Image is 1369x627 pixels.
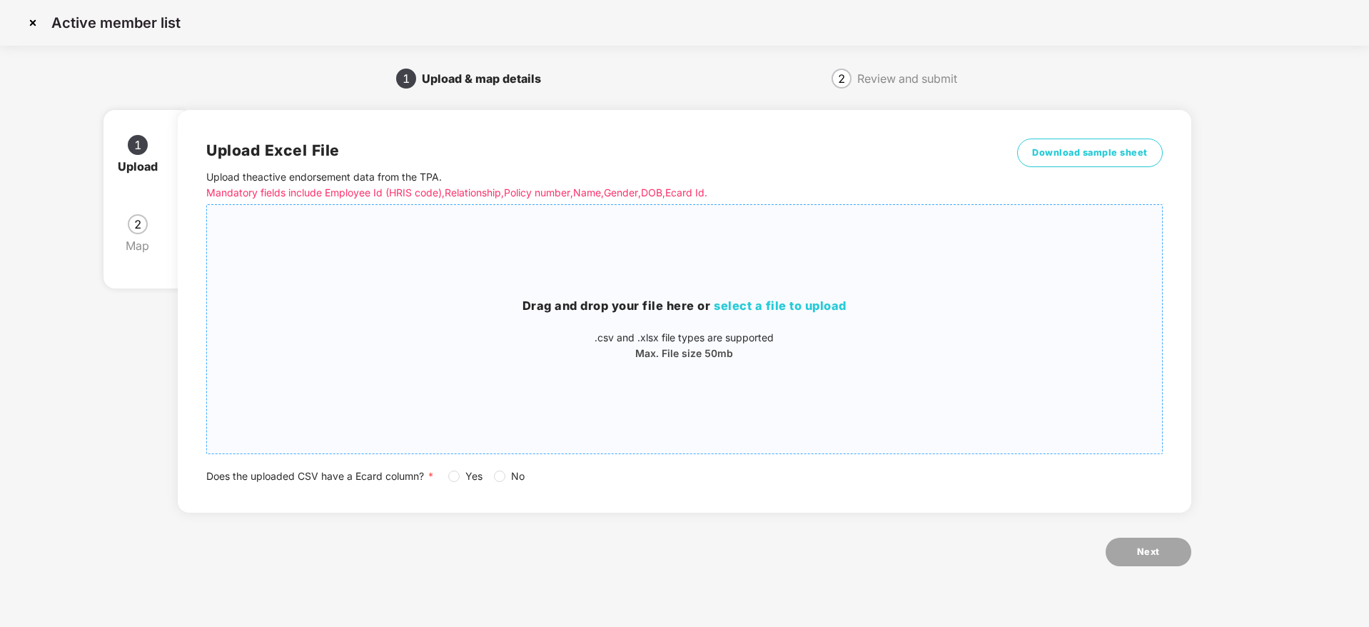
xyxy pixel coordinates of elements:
p: Active member list [51,14,181,31]
img: svg+xml;base64,PHN2ZyBpZD0iQ3Jvc3MtMzJ4MzIiIHhtbG5zPSJodHRwOi8vd3d3LnczLm9yZy8yMDAwL3N2ZyIgd2lkdG... [21,11,44,34]
div: Review and submit [857,67,957,90]
span: No [505,468,530,484]
span: 1 [134,139,141,151]
span: 2 [134,219,141,230]
div: Does the uploaded CSV have a Ecard column? [206,468,1162,484]
span: Yes [460,468,488,484]
span: 1 [403,73,410,84]
span: Download sample sheet [1032,146,1148,160]
span: 2 [838,73,845,84]
button: Download sample sheet [1017,139,1163,167]
span: Drag and drop your file here orselect a file to upload.csv and .xlsx file types are supportedMax.... [207,205,1161,453]
h2: Upload Excel File [206,139,963,162]
h3: Drag and drop your file here or [207,297,1161,316]
div: Map [126,234,161,257]
div: Upload [118,155,169,178]
p: .csv and .xlsx file types are supported [207,330,1161,346]
span: select a file to upload [714,299,847,313]
p: Upload the active endorsement data from the TPA . [206,169,963,201]
p: Max. File size 50mb [207,346,1161,361]
div: Upload & map details [422,67,552,90]
p: Mandatory fields include Employee Id (HRIS code), Relationship, Policy number, Name, Gender, DOB,... [206,185,963,201]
